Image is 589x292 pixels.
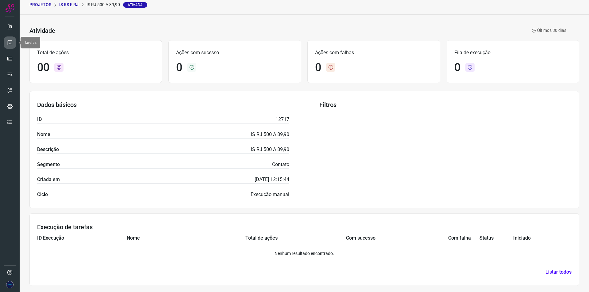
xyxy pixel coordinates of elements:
label: ID [37,116,42,123]
h3: Dados básicos [37,101,289,108]
td: Nome [127,231,171,246]
td: Com sucesso [278,231,375,246]
h1: 0 [454,61,460,74]
label: Descrição [37,146,59,153]
p: Execução manual [251,191,289,198]
p: Ações com falhas [315,49,432,56]
img: Logo [5,4,14,13]
a: Listar todos [545,268,572,276]
label: Segmento [37,161,60,168]
p: Últimos 30 dias [532,27,566,34]
h3: Atividade [29,27,55,34]
img: ec3b18c95a01f9524ecc1107e33c14f6.png [6,281,13,288]
span: Ativada [123,2,147,8]
p: IS RJ 500 A 89,90 [87,2,147,8]
span: Tarefas [24,40,37,45]
p: [DATE] 12:15:44 [255,176,289,183]
td: Com falha [375,231,479,246]
h3: Execução de tarefas [37,223,572,231]
p: IS RJ 500 A 89,90 [251,146,289,153]
td: Iniciado [513,231,547,246]
label: Criada em [37,176,60,183]
td: ID Execução [37,231,127,246]
p: 12717 [275,116,289,123]
label: Nome [37,131,50,138]
p: Total de ações [37,49,154,56]
h1: 0 [315,61,321,74]
p: PROJETOS [29,2,51,8]
td: Nenhum resultado encontrado. [37,246,572,261]
td: Status [479,231,513,246]
td: Total de ações [171,231,278,246]
h1: 0 [176,61,182,74]
p: Fila de execução [454,49,572,56]
p: Contato [272,161,289,168]
label: Ciclo [37,191,48,198]
p: Ações com sucesso [176,49,293,56]
h3: Filtros [319,101,572,108]
p: IS RS E RJ [59,2,79,8]
h1: 00 [37,61,49,74]
p: IS RJ 500 A 89,90 [251,131,289,138]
